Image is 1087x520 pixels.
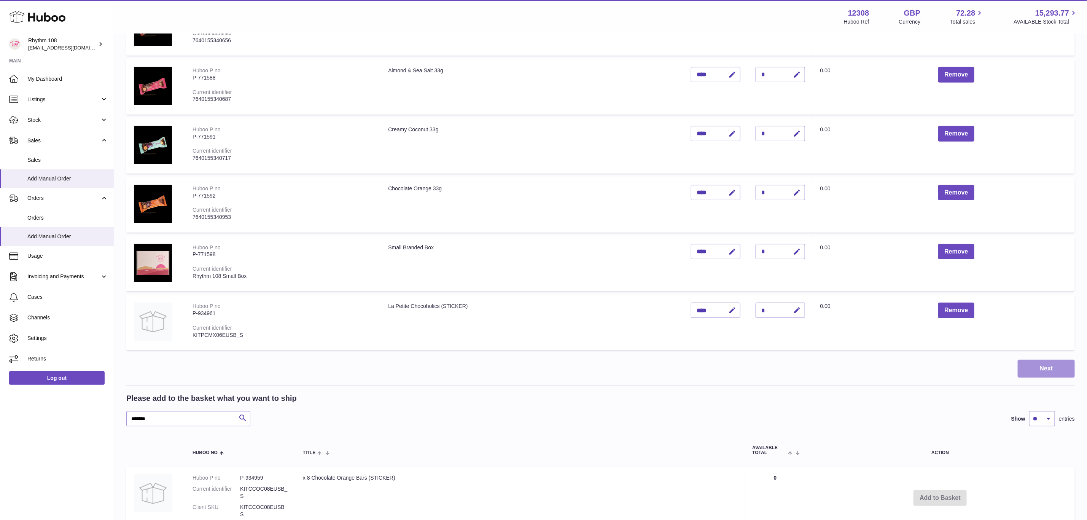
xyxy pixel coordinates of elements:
[752,445,786,455] span: AVAILABLE Total
[27,116,100,124] span: Stock
[820,244,831,250] span: 0.00
[193,89,232,95] div: Current identifier
[848,8,869,18] strong: 12308
[193,207,232,213] div: Current identifier
[27,214,108,222] span: Orders
[950,18,984,26] span: Total sales
[240,485,288,500] dd: KITCCOC08EUSB_S
[27,355,108,362] span: Returns
[27,233,108,240] span: Add Manual Order
[27,195,100,202] span: Orders
[27,175,108,182] span: Add Manual Order
[193,244,221,250] div: Huboo P no
[380,59,683,115] td: Almond & Sea Salt 33g
[27,314,108,321] span: Channels
[240,474,288,482] dd: P-934959
[956,8,975,18] span: 72.28
[193,310,373,317] div: P-934961
[1011,415,1025,423] label: Show
[27,273,100,280] span: Invoicing and Payments
[193,325,232,331] div: Current identifier
[193,133,373,140] div: P-771591
[193,251,373,258] div: P-771598
[380,295,683,350] td: La Petite Chocoholics (STICKER)
[1014,18,1078,26] span: AVAILABLE Stock Total
[380,177,683,233] td: Chocolate Orange 33g
[193,273,373,280] div: Rhythm 108 Small Box
[1035,8,1069,18] span: 15,293.77
[805,438,1075,463] th: Action
[193,504,240,518] dt: Client SKU
[193,192,373,199] div: P-771592
[193,266,232,272] div: Current identifier
[303,450,315,455] span: Title
[820,303,831,309] span: 0.00
[820,185,831,191] span: 0.00
[193,30,232,36] div: Current identifier
[1018,360,1075,378] button: Next
[193,148,232,154] div: Current identifier
[844,18,869,26] div: Huboo Ref
[938,126,974,142] button: Remove
[193,303,221,309] div: Huboo P no
[193,67,221,73] div: Huboo P no
[193,96,373,103] div: 7640155340687
[950,8,984,26] a: 72.28 Total sales
[193,126,221,132] div: Huboo P no
[9,38,21,50] img: orders@rhythm108.com
[27,75,108,83] span: My Dashboard
[193,74,373,81] div: P-771588
[899,18,921,26] div: Currency
[27,156,108,164] span: Sales
[134,474,172,512] img: x 8 Chocolate Orange Bars (STICKER)
[27,293,108,301] span: Cases
[134,126,172,164] img: Creamy Coconut 33g
[27,252,108,260] span: Usage
[820,67,831,73] span: 0.00
[134,303,172,341] img: La Petite Chocoholics (STICKER)
[28,37,97,51] div: Rhythm 108
[938,244,974,260] button: Remove
[134,185,172,223] img: Chocolate Orange 33g
[193,450,218,455] span: Huboo no
[193,37,373,44] div: 7640155340656
[193,185,221,191] div: Huboo P no
[193,214,373,221] div: 7640155340953
[126,393,297,404] h2: Please add to the basket what you want to ship
[193,332,373,339] div: KITPCMX06EUSB_S
[27,335,108,342] span: Settings
[1059,415,1075,423] span: entries
[1014,8,1078,26] a: 15,293.77 AVAILABLE Stock Total
[380,236,683,292] td: Small Branded Box
[193,474,240,482] dt: Huboo P no
[27,96,100,103] span: Listings
[380,118,683,174] td: Creamy Coconut 33g
[938,185,974,201] button: Remove
[820,126,831,132] span: 0.00
[240,504,288,518] dd: KITCCOC08EUSB_S
[27,137,100,144] span: Sales
[9,371,105,385] a: Log out
[28,45,112,51] span: [EMAIL_ADDRESS][DOMAIN_NAME]
[193,485,240,500] dt: Current identifier
[938,303,974,318] button: Remove
[134,67,172,105] img: Almond & Sea Salt 33g
[134,244,172,282] img: Small Branded Box
[193,155,373,162] div: 7640155340717
[938,67,974,83] button: Remove
[904,8,920,18] strong: GBP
